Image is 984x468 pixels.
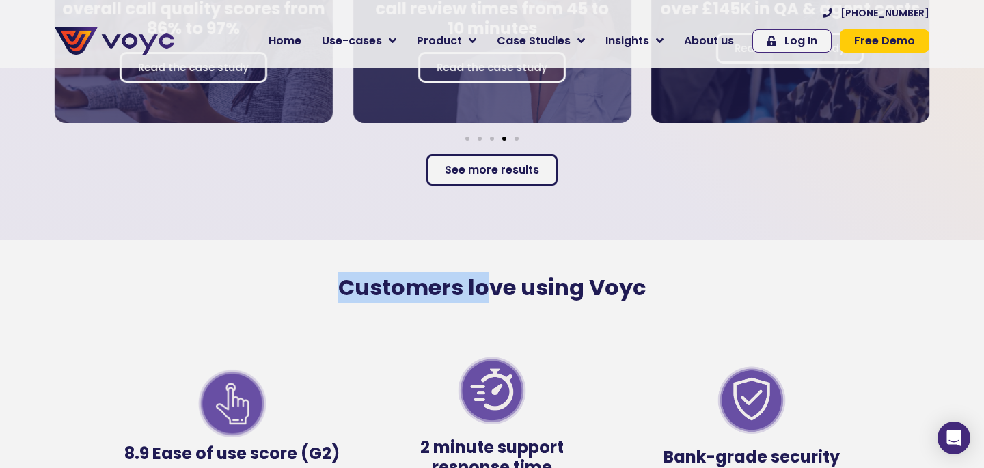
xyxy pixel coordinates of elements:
[823,8,929,18] a: [PHONE_NUMBER]
[717,364,787,434] img: 8
[322,33,382,49] span: Use-cases
[258,27,312,55] a: Home
[595,27,674,55] a: Insights
[312,27,407,55] a: Use-cases
[465,137,469,141] span: Go to slide 1
[445,165,539,176] span: See more results
[102,275,881,301] h2: Customers love using Voyc
[938,422,970,454] div: Open Intercom Messenger
[417,33,462,49] span: Product
[478,137,482,141] span: Go to slide 2
[684,33,734,49] span: About us
[197,368,267,437] img: 6
[490,137,494,141] span: Go to slide 3
[457,355,527,424] img: 7
[487,27,595,55] a: Case Studies
[116,444,348,464] h4: 8.9 Ease of use score (G2)
[426,154,558,186] a: See more results
[840,8,929,18] span: [PHONE_NUMBER]
[138,63,249,73] span: Read the case study
[784,36,817,46] span: Log In
[269,33,301,49] span: Home
[407,27,487,55] a: Product
[497,33,571,49] span: Case Studies
[55,27,174,55] img: voyc-full-logo
[840,29,929,53] a: Free Demo
[752,29,832,53] a: Log In
[854,36,915,46] span: Free Demo
[502,137,506,141] span: Go to slide 4
[515,137,519,141] span: Go to slide 5
[437,63,547,73] span: Read the case study
[649,448,854,467] h4: Bank-grade security
[605,33,649,49] span: Insights
[674,27,744,55] a: About us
